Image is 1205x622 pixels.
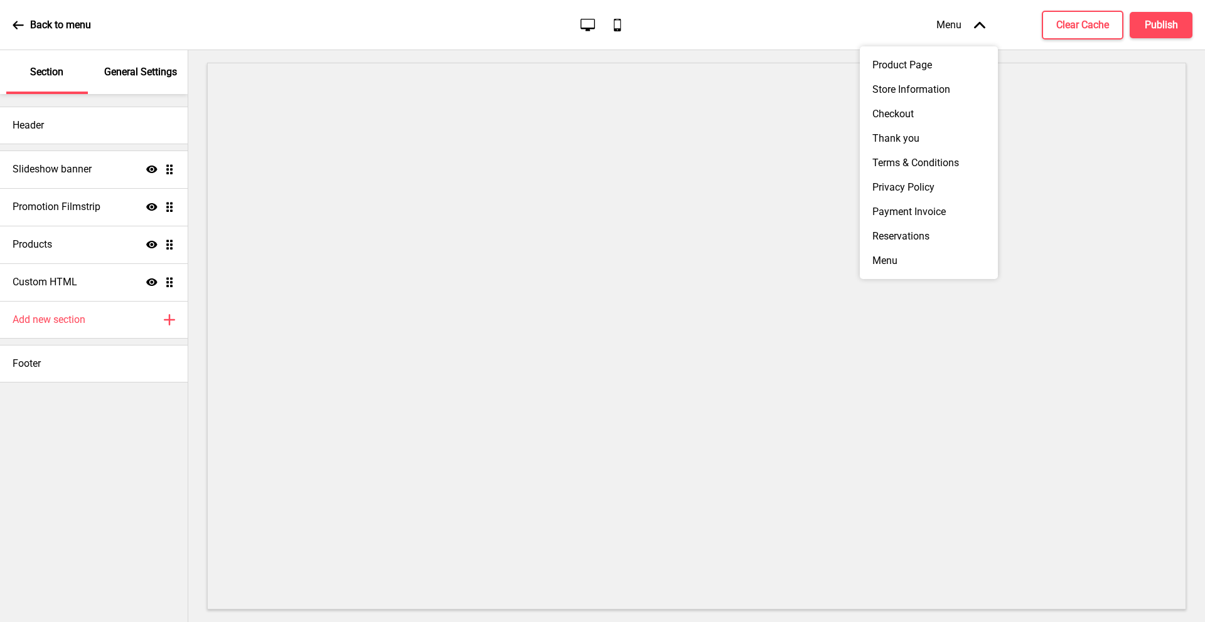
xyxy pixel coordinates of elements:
[1042,11,1123,40] button: Clear Cache
[860,224,998,248] div: Reservations
[13,275,77,289] h4: Custom HTML
[13,8,91,42] a: Back to menu
[860,248,998,273] div: Menu
[860,150,998,175] div: Terms & Conditions
[30,65,63,79] p: Section
[13,119,44,132] h4: Header
[13,313,85,327] h4: Add new section
[860,175,998,199] div: Privacy Policy
[13,162,92,176] h4: Slideshow banner
[104,65,177,79] p: General Settings
[13,357,41,371] h4: Footer
[1056,18,1109,32] h4: Clear Cache
[1145,18,1178,32] h4: Publish
[860,199,998,224] div: Payment Invoice
[1130,12,1192,38] button: Publish
[860,126,998,150] div: Thank you
[13,200,100,214] h4: Promotion Filmstrip
[924,6,998,43] div: Menu
[860,77,998,102] div: Store Information
[30,18,91,32] p: Back to menu
[860,53,998,77] div: Product Page
[860,102,998,126] div: Checkout
[13,238,52,251] h4: Products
